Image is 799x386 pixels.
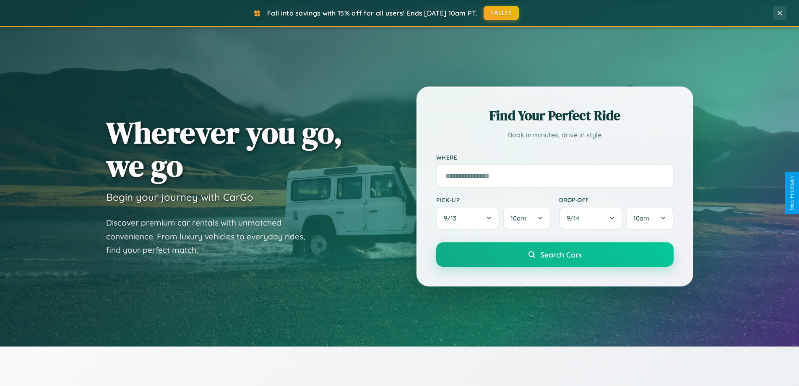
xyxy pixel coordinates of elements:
[436,242,674,267] button: Search Cars
[106,191,253,203] h3: Begin your journey with CarGo
[633,214,649,222] span: 10am
[436,106,674,125] h2: Find Your Perfect Ride
[436,196,551,203] label: Pick-up
[626,207,673,230] button: 10am
[567,214,583,222] span: 9 / 14
[789,176,795,210] div: Give Feedback
[444,214,461,222] span: 9 / 13
[559,207,623,230] button: 9/14
[436,129,674,141] p: Book in minutes, drive in style
[503,207,550,230] button: 10am
[106,216,316,257] p: Discover premium car rentals with unmatched convenience. From luxury vehicles to everyday rides, ...
[510,214,526,222] span: 10am
[436,207,500,230] button: 9/13
[106,116,343,182] h1: Wherever you go, we go
[559,196,674,203] label: Drop-off
[436,154,674,161] label: Where
[540,250,582,259] span: Search Cars
[484,6,519,20] button: FALL15
[267,9,477,17] span: Fall into savings with 15% off for all users! Ends [DATE] 10am PT.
